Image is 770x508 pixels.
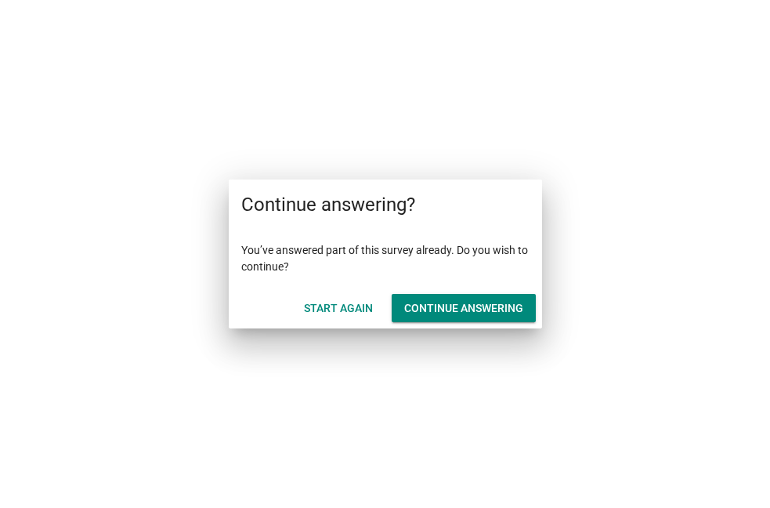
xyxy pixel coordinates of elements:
[229,180,542,230] div: Continue answering?
[404,300,523,317] div: Continue answering
[291,294,385,322] button: Start Again
[229,230,542,288] div: You’ve answered part of this survey already. Do you wish to continue?
[392,294,536,322] button: Continue answering
[304,300,373,317] div: Start Again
